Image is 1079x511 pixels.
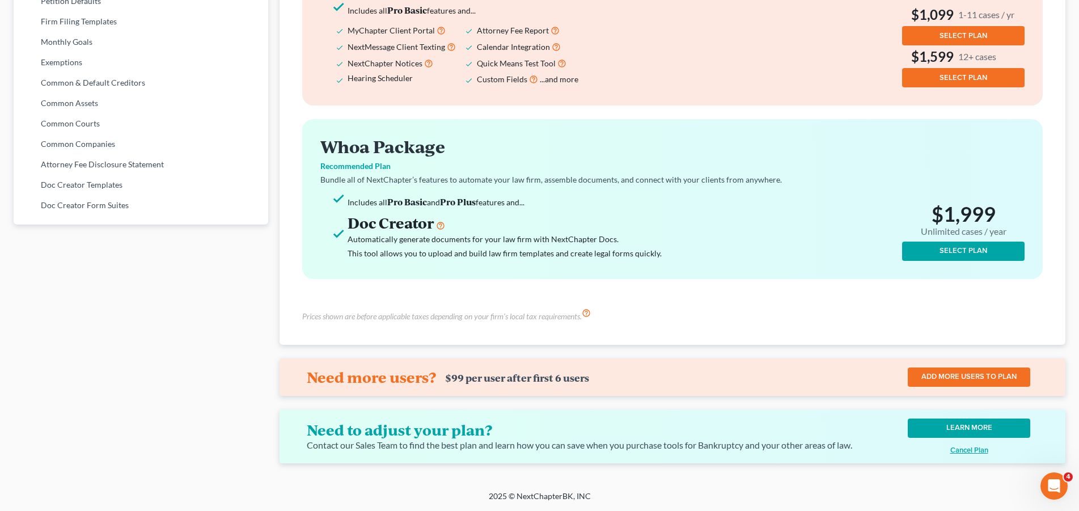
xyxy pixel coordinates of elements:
[440,196,476,208] strong: Pro Plus
[320,174,1025,185] p: Bundle all of NextChapter’s features to automate your law firm, assemble documents, and connect w...
[348,214,839,232] h3: Doc Creator
[908,419,1030,438] a: LEARN MORE
[477,58,556,68] span: Quick Means Test Tool
[902,26,1025,45] button: SELECT PLAN
[902,242,1025,261] button: SELECT PLAN
[540,74,578,84] span: ...and more
[908,447,1030,454] button: Cancel Plan
[902,202,1025,239] h2: $1,999
[348,6,476,15] span: Includes all features and...
[320,161,1025,172] p: Recommended Plan
[302,311,582,322] h6: Prices shown are before applicable taxes depending on your firm’s local tax requirements.
[950,446,988,455] u: Cancel Plan
[477,42,550,52] span: Calendar Integration
[958,9,1014,20] small: 1-11 cases / yr
[320,137,1025,156] h2: Whoa Package
[477,74,527,84] span: Custom Fields
[348,246,839,260] div: This tool allows you to upload and build law firm templates and create legal forms quickly.
[14,52,268,73] a: Exemptions
[348,195,839,209] li: Includes all and features and...
[940,246,987,255] span: SELECT PLAN
[348,26,435,35] span: MyChapter Client Portal
[1040,472,1068,500] iframe: Intercom live chat
[348,73,413,83] span: Hearing Scheduler
[348,232,839,246] div: Automatically generate documents for your law firm with NextChapter Docs.
[307,368,436,386] h4: Need more users?
[348,42,445,52] span: NextMessage Client Texting
[14,93,268,113] a: Common Assets
[14,32,268,52] a: Monthly Goals
[14,195,268,216] a: Doc Creator Form Suites
[14,73,268,93] a: Common & Default Creditors
[14,134,268,154] a: Common Companies
[1064,472,1073,482] span: 4
[14,11,268,32] a: Firm Filing Templates
[940,73,987,82] span: SELECT PLAN
[902,6,1025,24] h3: $1,099
[940,31,987,40] span: SELECT PLAN
[348,58,422,68] span: NextChapter Notices
[921,226,1006,237] small: Unlimited cases / year
[387,4,427,16] strong: Pro Basic
[14,175,268,195] a: Doc Creator Templates
[908,368,1030,387] a: ADD MORE USERS TO PLAN
[307,439,853,452] div: Contact our Sales Team to find the best plan and learn how you can save when you purchase tools f...
[477,26,549,35] span: Attorney Fee Report
[958,50,996,62] small: 12+ cases
[387,196,427,208] strong: Pro Basic
[217,491,863,511] div: 2025 © NextChapterBK, INC
[445,372,589,384] div: $99 per user after first 6 users
[902,68,1025,87] button: SELECT PLAN
[902,48,1025,66] h3: $1,599
[14,154,268,175] a: Attorney Fee Disclosure Statement
[307,421,844,439] h4: Need to adjust your plan?
[14,113,268,134] a: Common Courts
